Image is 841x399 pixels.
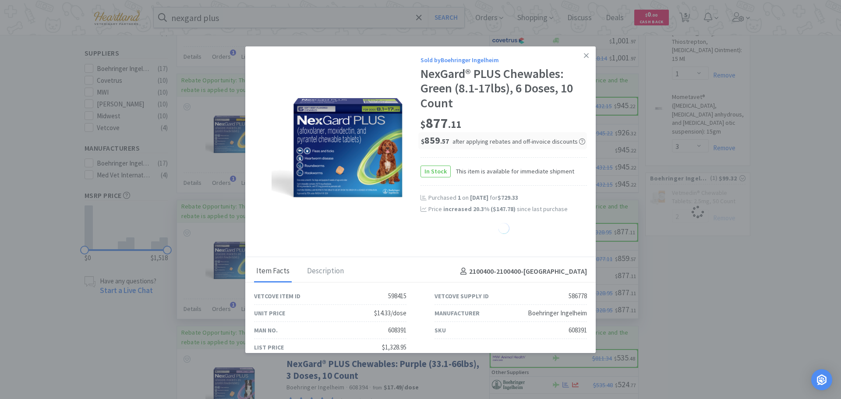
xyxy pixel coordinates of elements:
[528,308,587,318] div: Boehringer Ingelheim
[435,325,446,335] div: SKU
[470,194,488,201] span: [DATE]
[458,194,461,201] span: 1
[374,308,406,318] div: $14.33/dose
[498,194,518,201] span: $729.33
[254,308,285,318] div: Unit Price
[440,137,449,145] span: . 57
[452,138,585,145] span: after applying rebates and off-invoice discounts
[569,325,587,335] div: 608391
[569,291,587,301] div: 586778
[428,204,587,214] div: Price since last purchase
[388,291,406,301] div: 598415
[254,325,278,335] div: Man No.
[451,166,574,176] span: This item is available for immediate shipment
[254,343,284,352] div: List Price
[388,325,406,335] div: 608391
[443,205,516,213] span: increased 20.3 % ( )
[428,194,587,202] div: Purchased on for
[272,96,403,201] img: 94cbbe65df684cf0a4c4d0099695daaf_586778.png
[421,166,450,177] span: In Stock
[420,114,461,132] span: 877
[435,308,480,318] div: Manufacturer
[254,291,300,301] div: Vetcove Item ID
[254,261,292,282] div: Item Facts
[421,137,424,145] span: $
[305,261,346,282] div: Description
[420,67,587,111] div: NexGard® PLUS Chewables: Green (8.1-17lbs), 6 Doses, 10 Count
[382,342,406,353] div: $1,328.95
[448,118,461,131] span: . 11
[420,55,587,65] div: Sold by Boehringer Ingelheim
[457,266,587,277] h4: 2100400-2100400 - [GEOGRAPHIC_DATA]
[420,118,426,131] span: $
[421,134,449,146] span: 859
[811,369,832,390] div: Open Intercom Messenger
[435,291,489,301] div: Vetcove Supply ID
[493,205,513,213] span: $147.78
